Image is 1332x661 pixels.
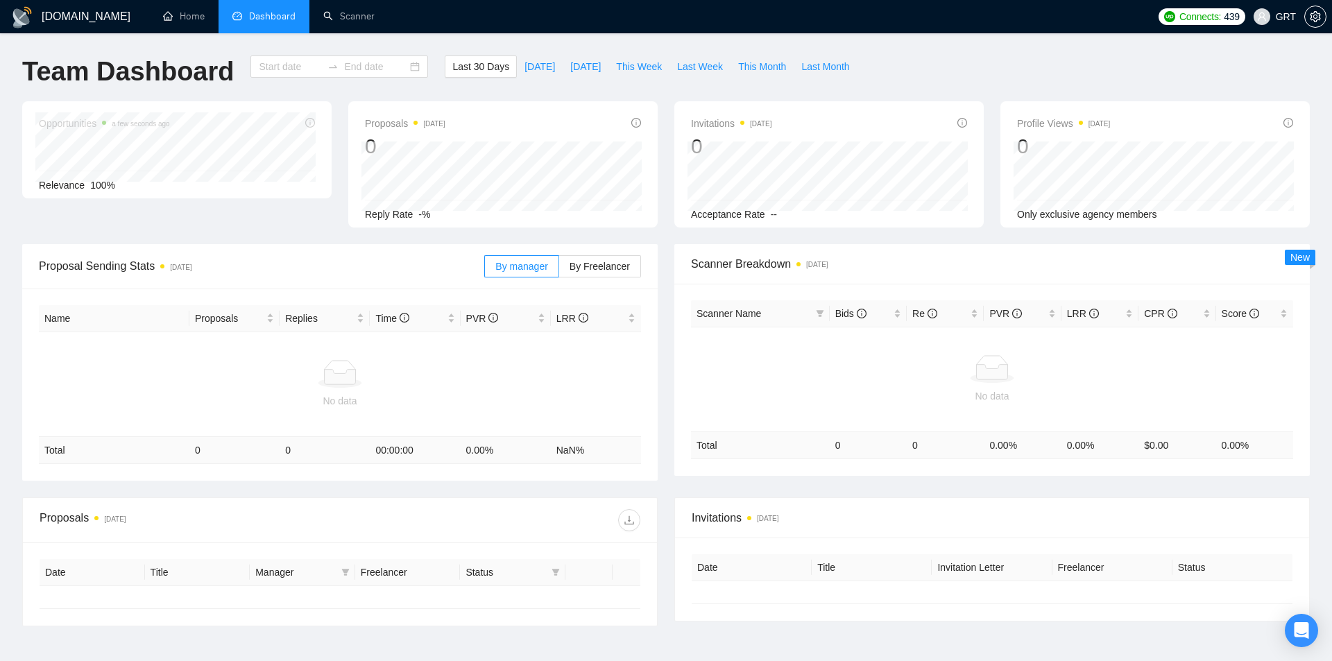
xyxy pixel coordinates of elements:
[1061,431,1138,458] td: 0.00 %
[1088,120,1110,128] time: [DATE]
[40,559,145,586] th: Date
[445,55,517,78] button: Last 30 Days
[1305,11,1326,22] span: setting
[813,303,827,324] span: filter
[1172,554,1292,581] th: Status
[1138,431,1215,458] td: $ 0.00
[1179,9,1221,24] span: Connects:
[608,55,669,78] button: This Week
[250,559,355,586] th: Manager
[1285,614,1318,647] div: Open Intercom Messenger
[488,313,498,323] span: info-circle
[517,55,563,78] button: [DATE]
[249,10,296,22] span: Dashboard
[1304,11,1326,22] a: setting
[170,264,191,271] time: [DATE]
[189,305,280,332] th: Proposals
[691,115,772,132] span: Invitations
[39,437,189,464] td: Total
[570,59,601,74] span: [DATE]
[90,180,115,191] span: 100%
[39,180,85,191] span: Relevance
[691,255,1293,273] span: Scanner Breakdown
[104,515,126,523] time: [DATE]
[365,115,445,132] span: Proposals
[370,437,460,464] td: 00:00:00
[552,568,560,576] span: filter
[549,562,563,583] span: filter
[794,55,857,78] button: Last Month
[1017,115,1110,132] span: Profile Views
[280,437,370,464] td: 0
[830,431,907,458] td: 0
[423,120,445,128] time: [DATE]
[285,311,354,326] span: Replies
[750,120,771,128] time: [DATE]
[1249,309,1259,318] span: info-circle
[731,55,794,78] button: This Month
[44,393,635,409] div: No data
[1283,118,1293,128] span: info-circle
[365,209,413,220] span: Reply Rate
[692,509,1292,526] span: Invitations
[255,565,336,580] span: Manager
[989,308,1022,319] span: PVR
[616,59,662,74] span: This Week
[40,509,340,531] div: Proposals
[280,305,370,332] th: Replies
[145,559,250,586] th: Title
[691,209,765,220] span: Acceptance Rate
[771,209,777,220] span: --
[551,437,641,464] td: NaN %
[697,308,761,319] span: Scanner Name
[835,308,866,319] span: Bids
[400,313,409,323] span: info-circle
[928,309,937,318] span: info-circle
[232,11,242,21] span: dashboard
[932,554,1052,581] th: Invitation Letter
[801,59,849,74] span: Last Month
[816,309,824,318] span: filter
[1257,12,1267,22] span: user
[692,554,812,581] th: Date
[344,59,407,74] input: End date
[461,437,551,464] td: 0.00 %
[570,261,630,272] span: By Freelancer
[757,515,778,522] time: [DATE]
[907,431,984,458] td: 0
[495,261,547,272] span: By manager
[418,209,430,220] span: -%
[327,61,339,72] span: swap-right
[1017,133,1110,160] div: 0
[697,388,1288,404] div: No data
[11,6,33,28] img: logo
[452,59,509,74] span: Last 30 Days
[691,133,772,160] div: 0
[365,133,445,160] div: 0
[22,55,234,88] h1: Team Dashboard
[1164,11,1175,22] img: upwork-logo.png
[163,10,205,22] a: homeHome
[563,55,608,78] button: [DATE]
[857,309,866,318] span: info-circle
[1067,308,1099,319] span: LRR
[631,118,641,128] span: info-circle
[619,515,640,526] span: download
[323,10,375,22] a: searchScanner
[1089,309,1099,318] span: info-circle
[39,305,189,332] th: Name
[1012,309,1022,318] span: info-circle
[957,118,967,128] span: info-circle
[466,565,546,580] span: Status
[339,562,352,583] span: filter
[341,568,350,576] span: filter
[524,59,555,74] span: [DATE]
[1290,252,1310,263] span: New
[1304,6,1326,28] button: setting
[812,554,932,581] th: Title
[579,313,588,323] span: info-circle
[195,311,264,326] span: Proposals
[618,509,640,531] button: download
[677,59,723,74] span: Last Week
[1168,309,1177,318] span: info-circle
